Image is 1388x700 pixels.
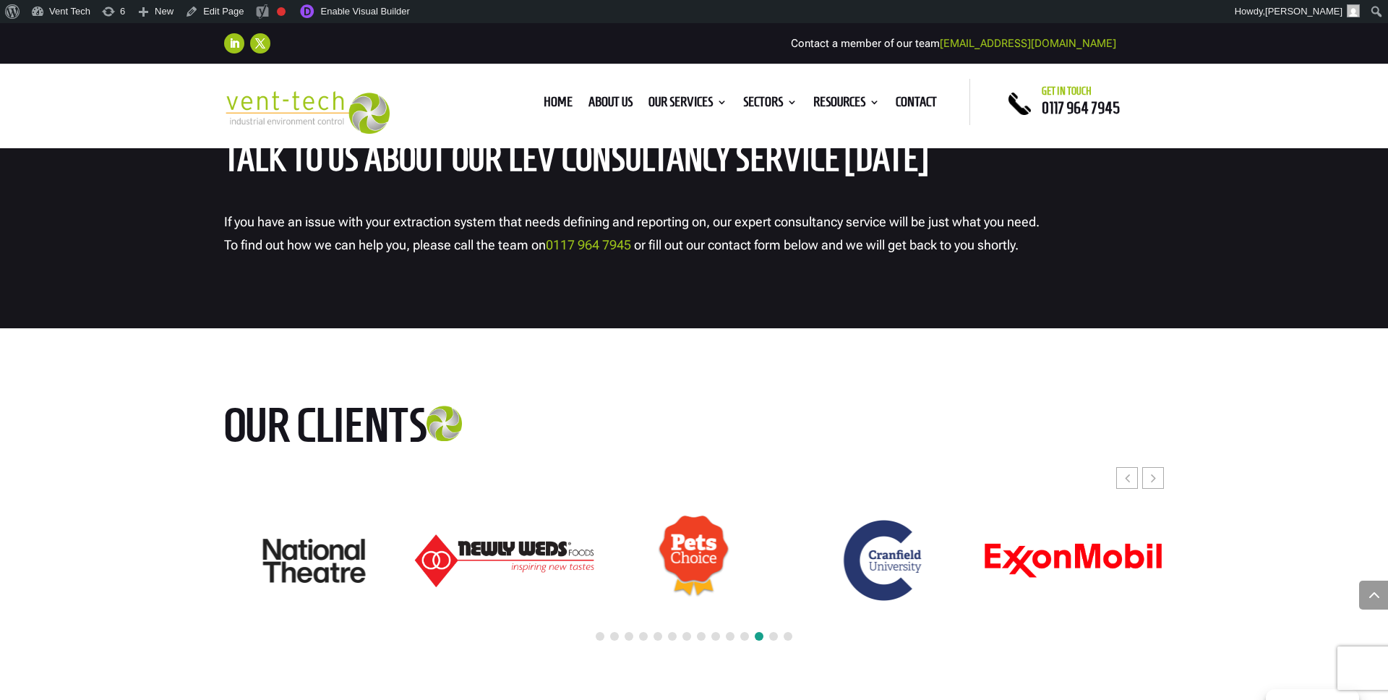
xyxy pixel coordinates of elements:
[1116,467,1138,489] div: Previous slide
[793,513,974,608] div: 20 / 24
[224,140,1164,185] h2: Talk to us about our LEV consultancy service [DATE]
[263,539,366,583] img: National Theatre
[983,542,1162,579] img: ExonMobil logo
[250,33,270,54] a: Follow on X
[224,538,405,584] div: 17 / 24
[791,37,1116,50] span: Contact a member of our team
[1042,99,1120,116] a: 0117 964 7945
[648,97,727,113] a: Our Services
[604,514,784,607] div: 19 / 24
[224,91,390,134] img: 2023-09-27T08_35_16.549ZVENT-TECH---Clear-background
[224,401,535,457] h2: Our clients
[743,97,797,113] a: Sectors
[224,33,244,54] a: Follow on LinkedIn
[1265,6,1342,17] span: [PERSON_NAME]
[546,237,631,252] a: 0117 964 7945
[940,37,1116,50] a: [EMAIL_ADDRESS][DOMAIN_NAME]
[982,542,1163,579] div: 21 / 24
[224,210,1164,257] p: If you have an issue with your extraction system that needs defining and reporting on, our expert...
[836,513,930,607] img: Cranfield University logo
[544,97,573,113] a: Home
[1042,85,1092,97] span: Get in touch
[896,97,937,113] a: Contact
[414,534,594,588] div: 18 / 24
[588,97,633,113] a: About us
[414,534,594,587] img: Newly-Weds_Logo
[277,7,286,16] div: Focus keyphrase not set
[658,515,730,606] img: Pets Choice
[1142,467,1164,489] div: Next slide
[813,97,880,113] a: Resources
